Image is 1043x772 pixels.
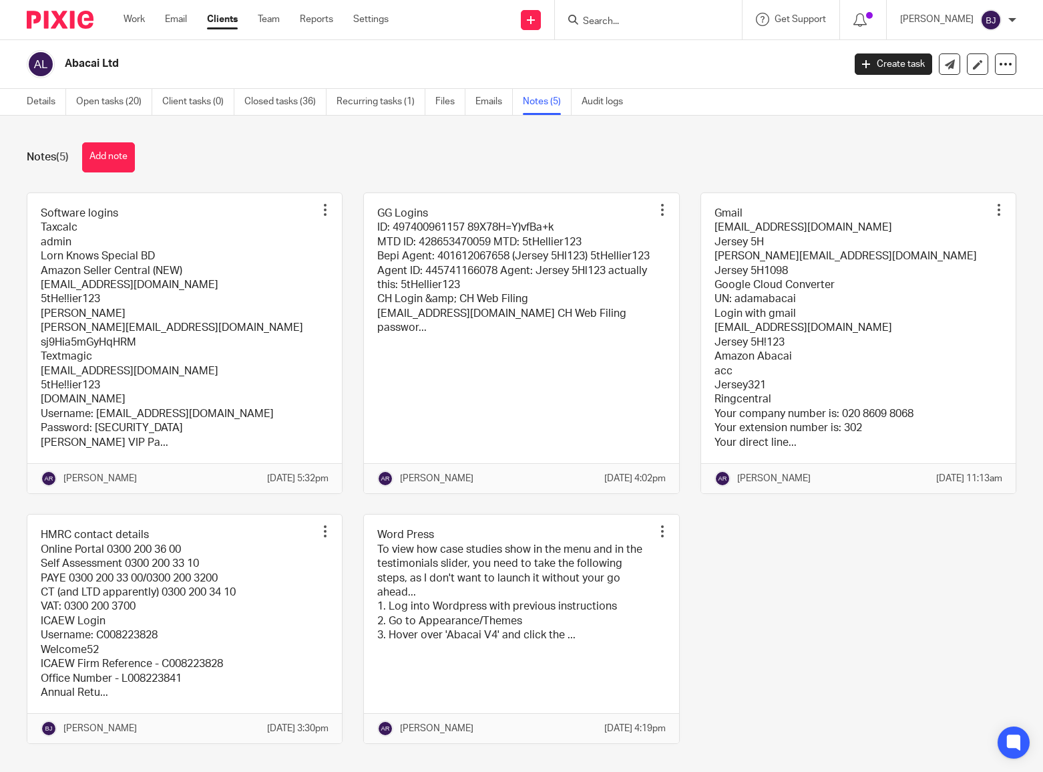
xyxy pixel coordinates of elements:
a: Settings [353,13,389,26]
a: Work [124,13,145,26]
a: Team [258,13,280,26]
p: [PERSON_NAME] [400,472,473,485]
img: svg%3E [377,471,393,487]
p: [PERSON_NAME] [63,722,137,735]
img: svg%3E [27,50,55,78]
h2: Abacai Ltd [65,57,680,71]
img: svg%3E [714,471,731,487]
p: [PERSON_NAME] [400,722,473,735]
p: [DATE] 4:02pm [604,472,666,485]
h1: Notes [27,150,69,164]
button: Add note [82,142,135,172]
img: svg%3E [41,471,57,487]
a: Email [165,13,187,26]
a: Client tasks (0) [162,89,234,115]
span: Get Support [775,15,826,24]
p: [DATE] 4:19pm [604,722,666,735]
input: Search [582,16,702,28]
span: (5) [56,152,69,162]
a: Audit logs [582,89,633,115]
p: [DATE] 3:30pm [267,722,329,735]
a: Files [435,89,465,115]
a: Details [27,89,66,115]
p: [PERSON_NAME] [737,472,811,485]
p: [PERSON_NAME] [63,472,137,485]
img: Pixie [27,11,93,29]
p: [DATE] 5:32pm [267,472,329,485]
a: Notes (5) [523,89,572,115]
a: Create task [855,53,932,75]
p: [DATE] 11:13am [936,472,1002,485]
a: Emails [475,89,513,115]
a: Clients [207,13,238,26]
a: Open tasks (20) [76,89,152,115]
a: Reports [300,13,333,26]
img: svg%3E [41,721,57,737]
img: svg%3E [377,721,393,737]
img: svg%3E [980,9,1002,31]
a: Recurring tasks (1) [337,89,425,115]
a: Closed tasks (36) [244,89,327,115]
p: [PERSON_NAME] [900,13,974,26]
